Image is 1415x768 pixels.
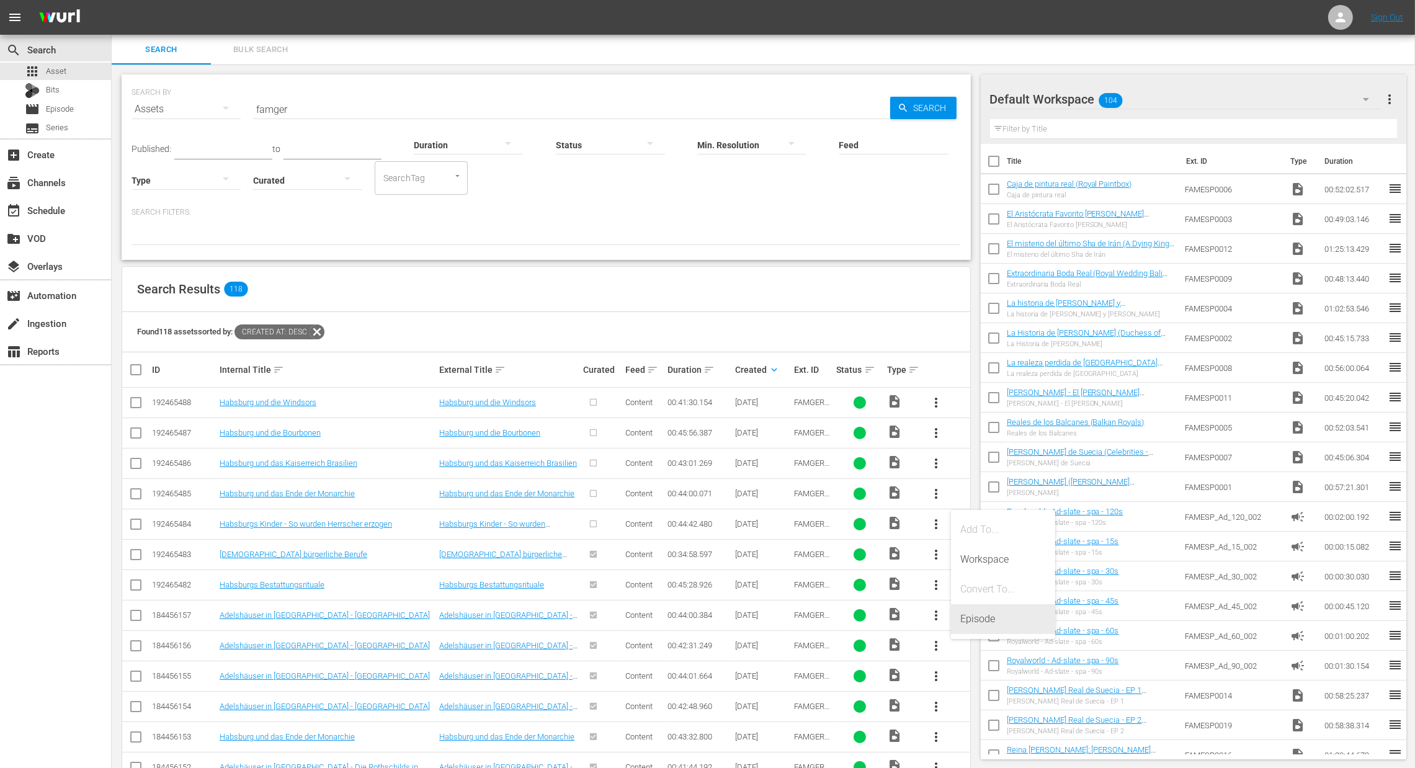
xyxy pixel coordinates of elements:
div: Royalworld - Ad-slate - spa - 120s [1007,519,1123,527]
div: 192465482 [152,580,216,589]
span: FAMGER0108 [794,702,829,720]
span: sort [273,364,284,375]
a: Habsburg und die Windsors [439,398,536,407]
span: reorder [1388,181,1403,196]
div: 192465486 [152,458,216,468]
span: FAMGER0097R [794,458,829,477]
td: FAMESP_Ad_30_002 [1180,561,1285,591]
a: Royalworld - Ad-slate - spa - 30s [1007,566,1119,576]
span: menu [7,10,22,25]
td: 01:25:13.429 [1319,234,1388,264]
span: reorder [1388,568,1403,583]
div: 00:42:48.960 [667,702,731,711]
a: Habsburg und das Ende der Monarchie [220,732,355,741]
span: Found 118 assets sorted by: [137,327,324,336]
button: more_vert [1382,84,1397,114]
a: Royalworld - Ad-slate - spa - 15s [1007,537,1119,546]
div: [DATE] [735,550,790,559]
span: Video [1290,420,1305,435]
div: Royalworld - Ad-slate - spa - 45s [1007,608,1119,616]
span: Search [909,97,957,119]
div: 192465484 [152,519,216,529]
button: more_vert [921,692,951,721]
a: Habsburg und die Windsors [220,398,316,407]
span: reorder [1388,241,1403,256]
div: La realeza perdida de [GEOGRAPHIC_DATA] [1007,370,1176,378]
td: 00:58:25.237 [1319,681,1388,710]
span: FAMGER0104 [794,671,829,690]
a: Adelshäuser in [GEOGRAPHIC_DATA] - [GEOGRAPHIC_DATA] [439,702,578,720]
button: more_vert [921,449,951,478]
div: Convert To... [961,574,1045,604]
div: 192465487 [152,428,216,437]
td: 00:56:00.064 [1319,353,1388,383]
span: Video [887,728,902,743]
td: FAMESP0019 [1180,710,1285,740]
span: more_vert [929,699,944,714]
a: El misterio del último Sha de Irán (A Dying King - The Shah of Iran) [1007,239,1175,257]
td: 00:45:20.042 [1319,383,1388,413]
td: 00:01:00.202 [1319,621,1388,651]
span: more_vert [929,486,944,501]
span: Video [887,698,902,713]
td: FAMESP0003 [1180,204,1285,234]
span: Channels [6,176,21,190]
button: more_vert [921,418,951,448]
button: more_vert [921,509,951,539]
td: 00:52:02.517 [1319,174,1388,204]
div: [PERSON_NAME] - El [PERSON_NAME] [1007,400,1176,408]
div: Curated [583,365,622,375]
span: more_vert [929,426,944,440]
span: reorder [1388,330,1403,345]
a: [PERSON_NAME] de Suecia (Celebrities - [PERSON_NAME] [PERSON_NAME] of Sweden) [1007,447,1169,466]
div: [DATE] [735,489,790,498]
td: FAMESP_Ad_15_002 [1180,532,1285,561]
div: 184456153 [152,732,216,741]
span: reorder [1388,658,1403,672]
span: Series [46,122,68,134]
td: 00:48:13.440 [1319,264,1388,293]
span: Content [625,580,653,589]
a: Reales de los Balcanes (Balkan Royals) [1007,417,1145,427]
span: Ingestion [6,316,21,331]
td: FAMESP0011 [1180,383,1285,413]
div: 184456157 [152,610,216,620]
a: [PERSON_NAME] Real de Suecia - EP 1 ([GEOGRAPHIC_DATA]) [1007,685,1147,704]
div: [DATE] [735,671,790,681]
a: Royalworld - Ad-slate - spa - 120s [1007,507,1123,516]
div: 00:44:00.384 [667,610,731,620]
div: Royalworld - Ad-slate - spa - 60s [1007,638,1119,646]
a: Habsburg und das Ende der Monarchie [439,489,574,498]
span: FAMGER0099R [794,550,829,568]
button: more_vert [921,661,951,691]
span: Video [1290,212,1305,226]
div: Reales de los Balcanes [1007,429,1145,437]
a: La Historia de [PERSON_NAME] (Duchess of Windsor - The Woman Who Stole the King's Heart) [1007,328,1166,356]
td: 00:52:03.541 [1319,413,1388,442]
span: Video [887,424,902,439]
span: Content [625,641,653,650]
div: Royalworld - Ad-slate - spa - 15s [1007,548,1119,556]
span: more_vert [929,608,944,623]
span: FAMGER0100R [794,580,829,599]
a: Habsburgs Kinder - So wurden Herrscher erzogen [439,519,550,538]
span: to [272,144,280,154]
span: FAMGER0107 [794,641,829,659]
div: 00:44:42.480 [667,519,731,529]
span: Video [1290,271,1305,286]
span: reorder [1388,538,1403,553]
td: FAMESP0001 [1180,472,1285,502]
span: sort [908,364,919,375]
span: 104 [1099,87,1122,114]
a: Habsburgs Kinder - So wurden Herrscher erzogen [220,519,392,529]
span: Video [1290,450,1305,465]
div: [PERSON_NAME] Real de Suecia - EP 2 [1007,727,1176,735]
span: Video [887,485,902,500]
span: Content [625,610,653,620]
span: Created At: desc [234,324,310,339]
a: Adelshäuser in [GEOGRAPHIC_DATA] - [GEOGRAPHIC_DATA] [220,671,430,681]
div: Royalworld - Ad-slate - spa - 30s [1007,578,1119,586]
span: reorder [1388,598,1403,613]
div: Status [837,362,884,377]
td: 00:49:03.146 [1319,204,1388,234]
